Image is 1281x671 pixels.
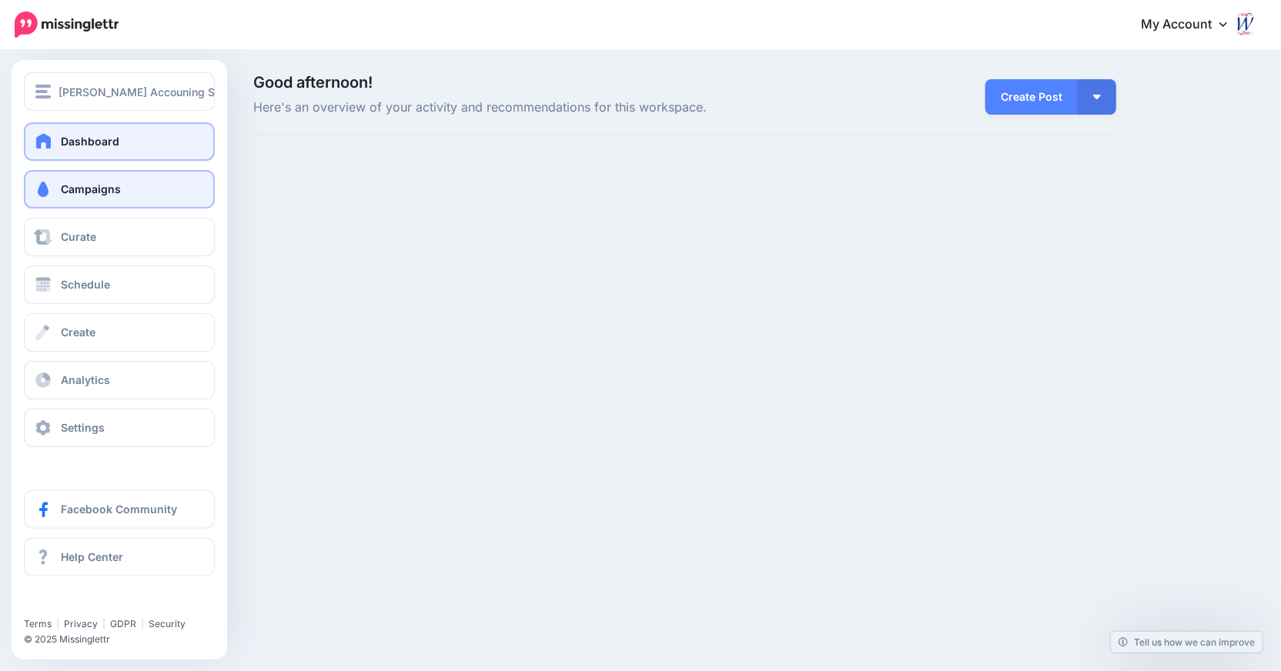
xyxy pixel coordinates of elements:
[254,73,373,92] span: Good afternoon!
[110,618,136,629] a: GDPR
[61,502,177,516] span: Facebook Community
[24,265,215,304] a: Schedule
[59,83,271,101] span: [PERSON_NAME] Accouning Service, Inc.
[24,409,215,447] a: Settings
[24,122,215,161] a: Dashboard
[102,618,105,629] span: |
[24,632,224,647] li: © 2025 Missinglettr
[24,170,215,209] a: Campaigns
[35,85,51,98] img: menu.png
[24,490,215,529] a: Facebook Community
[61,278,110,291] span: Schedule
[254,98,821,118] span: Here's an overview of your activity and recommendations for this workspace.
[61,325,95,339] span: Create
[15,12,119,38] img: Missinglettr
[985,79,1078,115] a: Create Post
[61,182,121,195] span: Campaigns
[61,230,96,243] span: Curate
[56,618,59,629] span: |
[1093,95,1101,99] img: arrow-down-white.png
[149,618,186,629] a: Security
[61,550,123,563] span: Help Center
[24,596,141,611] iframe: Twitter Follow Button
[141,618,144,629] span: |
[1111,632,1263,653] a: Tell us how we can improve
[24,361,215,399] a: Analytics
[24,618,52,629] a: Terms
[24,538,215,576] a: Help Center
[24,72,215,111] button: [PERSON_NAME] Accouning Service, Inc.
[24,313,215,352] a: Create
[61,135,119,148] span: Dashboard
[61,373,110,386] span: Analytics
[1125,6,1258,44] a: My Account
[61,421,105,434] span: Settings
[64,618,98,629] a: Privacy
[24,218,215,256] a: Curate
